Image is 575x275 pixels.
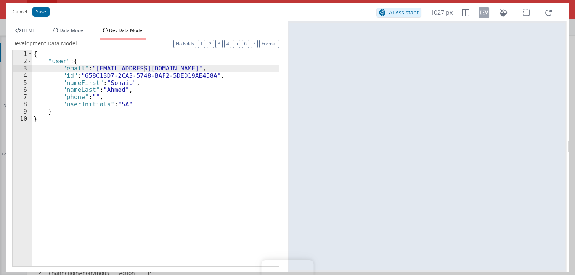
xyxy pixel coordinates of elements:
[13,115,32,122] div: 10
[59,27,84,34] span: Data Model
[13,50,32,58] div: 1
[430,8,453,17] span: 1027 px
[9,6,31,17] button: Cancel
[22,27,35,34] span: HTML
[109,27,143,34] span: Dev Data Model
[32,7,50,17] button: Save
[12,40,77,47] span: Development Data Model
[389,9,419,16] span: AI Assistant
[259,40,279,48] button: Format
[251,40,258,48] button: 7
[13,108,32,115] div: 9
[13,58,32,65] div: 2
[224,40,231,48] button: 4
[376,8,421,18] button: AI Assistant
[198,40,205,48] button: 1
[13,72,32,79] div: 4
[13,86,32,93] div: 6
[13,101,32,108] div: 8
[13,79,32,86] div: 5
[242,40,249,48] button: 6
[215,40,223,48] button: 3
[233,40,240,48] button: 5
[13,93,32,101] div: 7
[13,65,32,72] div: 3
[207,40,214,48] button: 2
[173,40,196,48] button: No Folds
